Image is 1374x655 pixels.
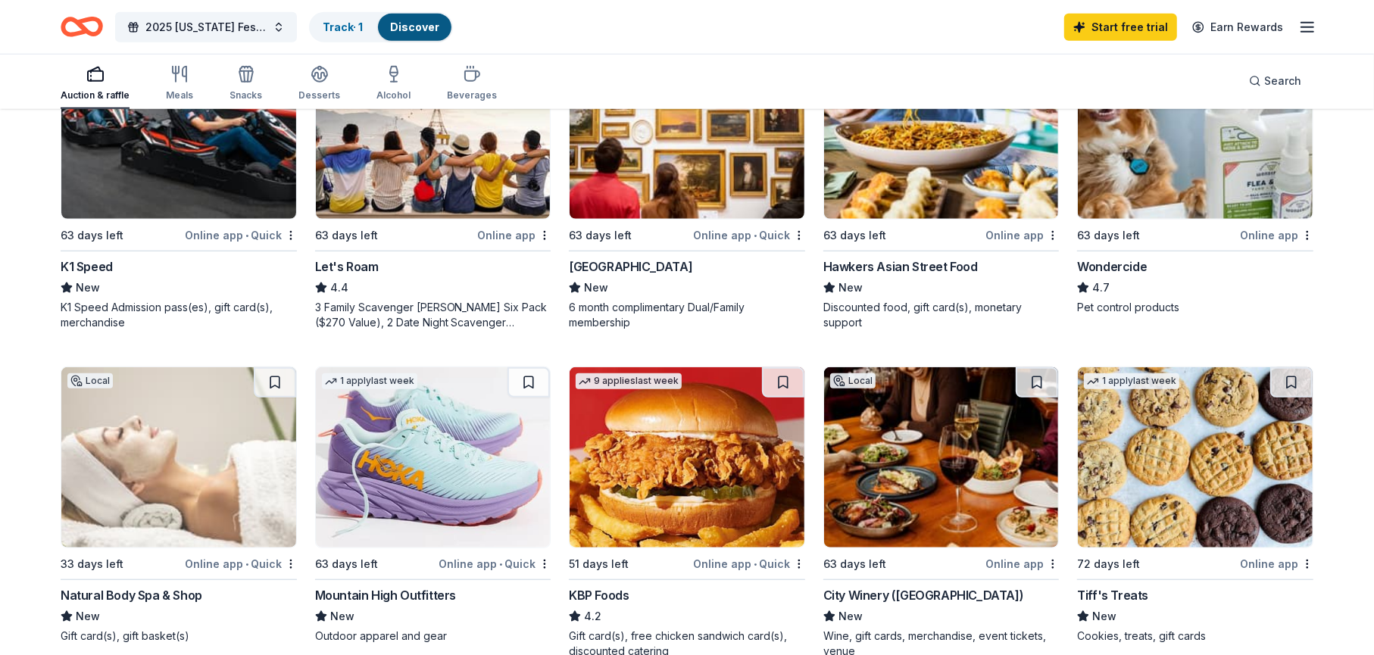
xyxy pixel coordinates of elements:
div: Online app Quick [693,554,805,573]
a: Discover [390,20,439,33]
button: Track· 1Discover [309,12,453,42]
span: • [245,558,248,570]
div: Mountain High Outfitters [315,586,456,604]
a: Image for Wondercide2 applieslast week63 days leftOnline appWondercide4.7Pet control products [1077,38,1313,315]
div: Outdoor apparel and gear [315,628,551,644]
div: City Winery ([GEOGRAPHIC_DATA]) [823,586,1024,604]
button: Beverages [447,59,497,109]
div: Online app Quick [185,226,297,245]
div: KBP Foods [569,586,629,604]
img: Image for Let's Roam [316,39,551,219]
span: 4.4 [330,279,348,297]
div: Online app [985,226,1059,245]
button: Snacks [230,59,262,109]
div: Local [67,373,113,388]
button: Meals [166,59,193,109]
div: K1 Speed [61,257,113,276]
span: 4.2 [584,607,601,625]
div: 33 days left [61,555,123,573]
div: Online app [477,226,551,245]
span: New [1092,607,1116,625]
img: Image for City Winery (Atlanta) [824,367,1059,547]
div: Alcohol [376,89,411,101]
div: Snacks [230,89,262,101]
div: Natural Body Spa & Shop [61,586,202,604]
div: 63 days left [315,555,378,573]
a: Image for Mountain High Outfitters1 applylast week63 days leftOnline app•QuickMountain High Outfi... [315,366,551,644]
div: 51 days left [569,555,629,573]
div: Meals [166,89,193,101]
span: • [754,229,757,242]
span: • [754,558,757,570]
img: Image for Mountain High Outfitters [316,367,551,547]
button: Auction & raffle [61,59,130,109]
div: [GEOGRAPHIC_DATA] [569,257,692,276]
div: 3 Family Scavenger [PERSON_NAME] Six Pack ($270 Value), 2 Date Night Scavenger [PERSON_NAME] Two ... [315,300,551,330]
span: • [499,558,502,570]
div: 63 days left [1077,226,1140,245]
div: Online app Quick [439,554,551,573]
div: Online app Quick [693,226,805,245]
div: Auction & raffle [61,89,130,101]
div: 72 days left [1077,555,1140,573]
div: 1 apply last week [1084,373,1179,389]
span: New [838,279,863,297]
div: Online app [1240,226,1313,245]
div: Desserts [298,89,340,101]
span: Search [1264,72,1301,90]
div: 63 days left [61,226,123,245]
div: Online app [1240,554,1313,573]
img: Image for High Museum of Art [570,39,804,219]
div: 9 applies last week [576,373,682,389]
img: Image for Hawkers Asian Street Food [824,39,1059,219]
div: Online app [985,554,1059,573]
span: • [245,229,248,242]
span: New [76,607,100,625]
div: Pet control products [1077,300,1313,315]
div: Beverages [447,89,497,101]
div: Hawkers Asian Street Food [823,257,978,276]
a: Image for K1 Speed5 applieslast week63 days leftOnline app•QuickK1 SpeedNewK1 Speed Admission pas... [61,38,297,330]
span: New [330,607,354,625]
a: Image for Hawkers Asian Street Food63 days leftOnline appHawkers Asian Street FoodNewDiscounted f... [823,38,1060,330]
span: New [838,607,863,625]
div: Online app Quick [185,554,297,573]
div: 63 days left [823,226,886,245]
button: 2025 [US_STATE] Festival of Trees [115,12,297,42]
img: Image for Tiff's Treats [1078,367,1313,547]
button: Alcohol [376,59,411,109]
div: Tiff's Treats [1077,586,1148,604]
a: Image for Let's Roam1 applylast week63 days leftOnline appLet's Roam4.43 Family Scavenger [PERSON... [315,38,551,330]
a: Image for Natural Body Spa & ShopLocal33 days leftOnline app•QuickNatural Body Spa & ShopNewGift ... [61,366,297,644]
img: Image for Wondercide [1078,39,1313,219]
div: Discounted food, gift card(s), monetary support [823,300,1060,330]
div: 6 month complimentary Dual/Family membership [569,300,805,330]
div: Wondercide [1077,257,1147,276]
a: Start free trial [1064,14,1177,41]
a: Image for Tiff's Treats1 applylast week72 days leftOnline appTiff's TreatsNewCookies, treats, gif... [1077,366,1313,644]
img: Image for Natural Body Spa & Shop [61,367,296,547]
a: Image for High Museum of ArtLocal63 days leftOnline app•Quick[GEOGRAPHIC_DATA]New6 month complime... [569,38,805,330]
a: Earn Rewards [1183,14,1292,41]
span: New [584,279,608,297]
span: New [76,279,100,297]
img: Image for KBP Foods [570,367,804,547]
a: Home [61,9,103,45]
a: Track· 1 [323,20,363,33]
div: 63 days left [569,226,632,245]
div: 63 days left [315,226,378,245]
img: Image for K1 Speed [61,39,296,219]
button: Desserts [298,59,340,109]
span: 2025 [US_STATE] Festival of Trees [145,18,267,36]
div: 1 apply last week [322,373,417,389]
div: K1 Speed Admission pass(es), gift card(s), merchandise [61,300,297,330]
span: 4.7 [1092,279,1110,297]
div: Let's Roam [315,257,379,276]
div: Local [830,373,876,388]
div: 63 days left [823,555,886,573]
div: Cookies, treats, gift cards [1077,628,1313,644]
button: Search [1237,66,1313,96]
div: Gift card(s), gift basket(s) [61,628,297,644]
